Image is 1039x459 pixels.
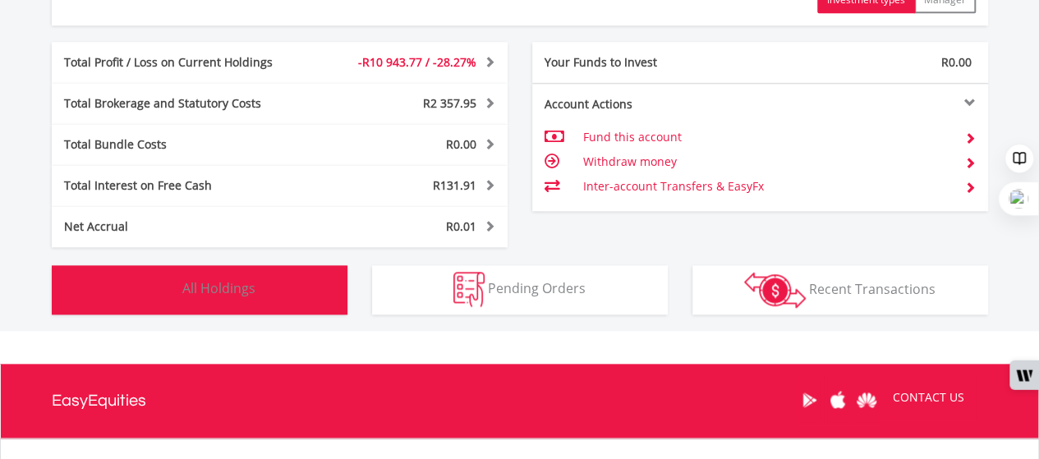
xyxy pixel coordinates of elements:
div: Total Interest on Free Cash [52,177,318,194]
div: Total Brokerage and Statutory Costs [52,95,318,112]
span: All Holdings [182,279,255,297]
a: EasyEquities [52,364,146,438]
a: Apple [824,374,853,425]
span: Pending Orders [488,279,586,297]
div: Total Bundle Costs [52,136,318,153]
img: transactions-zar-wht.png [744,272,806,308]
span: R131.91 [433,177,476,193]
td: Inter-account Transfers & EasyFx [582,174,951,199]
span: Recent Transactions [809,279,936,297]
button: Recent Transactions [692,265,988,314]
td: Fund this account [582,125,951,149]
div: Net Accrual [52,218,318,235]
button: Pending Orders [372,265,668,314]
span: R2 357.95 [423,95,476,111]
img: pending_instructions-wht.png [453,272,485,307]
a: Google Play [795,374,824,425]
img: holdings-wht.png [144,272,179,307]
span: -R10 943.77 / -28.27% [358,54,476,70]
button: All Holdings [52,265,347,314]
a: Huawei [853,374,881,425]
div: Your Funds to Invest [532,54,761,71]
td: Withdraw money [582,149,951,174]
a: CONTACT US [881,374,976,420]
span: R0.00 [941,54,972,70]
span: R0.00 [446,136,476,152]
div: Total Profit / Loss on Current Holdings [52,54,318,71]
span: R0.01 [446,218,476,234]
div: Account Actions [532,96,761,112]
